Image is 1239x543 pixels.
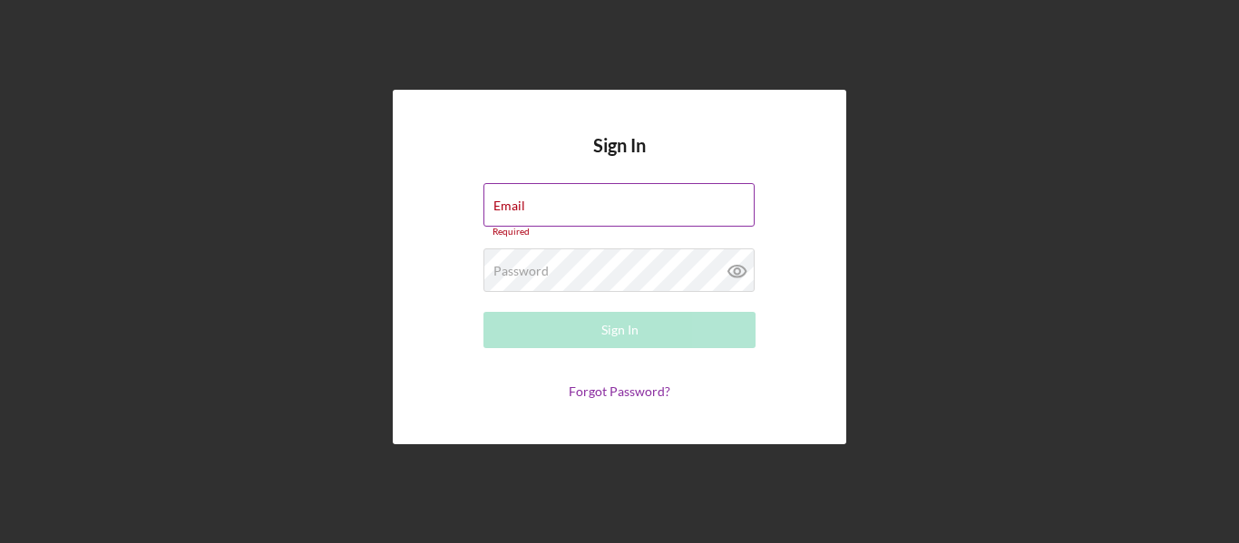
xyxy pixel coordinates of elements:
[483,312,756,348] button: Sign In
[483,227,756,238] div: Required
[569,383,670,399] a: Forgot Password?
[593,135,646,183] h4: Sign In
[601,312,639,348] div: Sign In
[493,264,549,278] label: Password
[493,199,525,213] label: Email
